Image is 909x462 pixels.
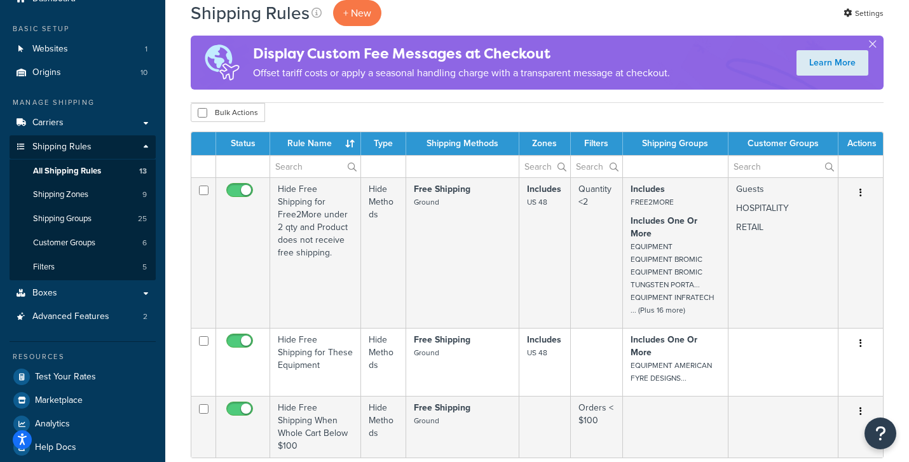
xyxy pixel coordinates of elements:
li: Advanced Features [10,305,156,329]
small: Ground [414,196,439,208]
div: Resources [10,351,156,362]
td: Hide Methods [361,396,406,458]
small: EQUIPMENT AMERICAN FYRE DESIGNS... [631,360,712,384]
p: Offset tariff costs or apply a seasonal handling charge with a transparent message at checkout. [253,64,670,82]
span: 1 [145,44,147,55]
img: duties-banner-06bc72dcb5fe05cb3f9472aba00be2ae8eb53ab6f0d8bb03d382ba314ac3c341.png [191,36,253,90]
span: 6 [142,238,147,248]
a: Origins 10 [10,61,156,85]
td: Orders < $100 [571,396,623,458]
li: Shipping Groups [10,207,156,231]
small: Ground [414,415,439,426]
div: Manage Shipping [10,97,156,108]
strong: Includes [527,182,561,196]
span: Customer Groups [33,238,95,248]
span: Help Docs [35,442,76,453]
td: Guests [728,177,838,328]
span: Carriers [32,118,64,128]
span: Analytics [35,419,70,430]
span: Websites [32,44,68,55]
a: All Shipping Rules 13 [10,160,156,183]
input: Search [728,156,838,177]
th: Filters [571,132,623,155]
small: US 48 [527,196,547,208]
td: Quantity <2 [571,177,623,328]
li: Websites [10,37,156,61]
a: Shipping Zones 9 [10,183,156,207]
th: Shipping Groups [623,132,728,155]
input: Search [270,156,360,177]
li: Filters [10,255,156,279]
a: Filters 5 [10,255,156,279]
small: US 48 [527,347,547,358]
span: All Shipping Rules [33,166,101,177]
small: EQUIPMENT EQUIPMENT BROMIC EQUIPMENT BROMIC TUNGSTEN PORTA... EQUIPMENT INFRATECH ... (Plus 16 more) [631,241,714,316]
button: Bulk Actions [191,103,265,122]
a: Advanced Features 2 [10,305,156,329]
p: RETAIL [736,221,830,234]
td: Hide Free Shipping for Free2More under 2 qty and Product does not receive free shipping. [270,177,361,328]
span: Advanced Features [32,311,109,322]
strong: Includes [527,333,561,346]
span: Origins [32,67,61,78]
a: Customer Groups 6 [10,231,156,255]
span: 9 [142,189,147,200]
h1: Shipping Rules [191,1,310,25]
th: Zones [519,132,571,155]
strong: Free Shipping [414,182,470,196]
td: Hide Free Shipping for These Equipment [270,328,361,396]
li: All Shipping Rules [10,160,156,183]
strong: Free Shipping [414,333,470,346]
button: Open Resource Center [865,418,896,449]
h4: Display Custom Fee Messages at Checkout [253,43,670,64]
span: 2 [143,311,147,322]
div: Basic Setup [10,24,156,34]
p: HOSPITALITY [736,202,830,215]
a: Shipping Rules [10,135,156,159]
input: Search [519,156,571,177]
span: Boxes [32,288,57,299]
a: Shipping Groups 25 [10,207,156,231]
a: Settings [844,4,884,22]
input: Search [571,156,622,177]
span: Filters [33,262,55,273]
span: 13 [139,166,147,177]
th: Actions [838,132,883,155]
small: Ground [414,347,439,358]
a: Boxes [10,282,156,305]
li: Customer Groups [10,231,156,255]
strong: Includes One Or More [631,214,697,240]
th: Shipping Methods [406,132,519,155]
span: 10 [140,67,147,78]
td: Hide Free Shipping When Whole Cart Below $100 [270,396,361,458]
strong: Includes [631,182,665,196]
a: Test Your Rates [10,365,156,388]
strong: Includes One Or More [631,333,697,359]
td: Hide Methods [361,177,406,328]
li: Shipping Rules [10,135,156,280]
th: Type [361,132,406,155]
span: 25 [138,214,147,224]
a: Marketplace [10,389,156,412]
a: Carriers [10,111,156,135]
small: FREE2MORE [631,196,674,208]
th: Status [216,132,270,155]
li: Origins [10,61,156,85]
a: Analytics [10,412,156,435]
td: Hide Methods [361,328,406,396]
th: Customer Groups [728,132,838,155]
a: Help Docs [10,436,156,459]
th: Rule Name : activate to sort column ascending [270,132,361,155]
strong: Free Shipping [414,401,470,414]
a: Websites 1 [10,37,156,61]
span: Test Your Rates [35,372,96,383]
span: Shipping Rules [32,142,92,153]
a: Learn More [796,50,868,76]
span: Shipping Groups [33,214,92,224]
